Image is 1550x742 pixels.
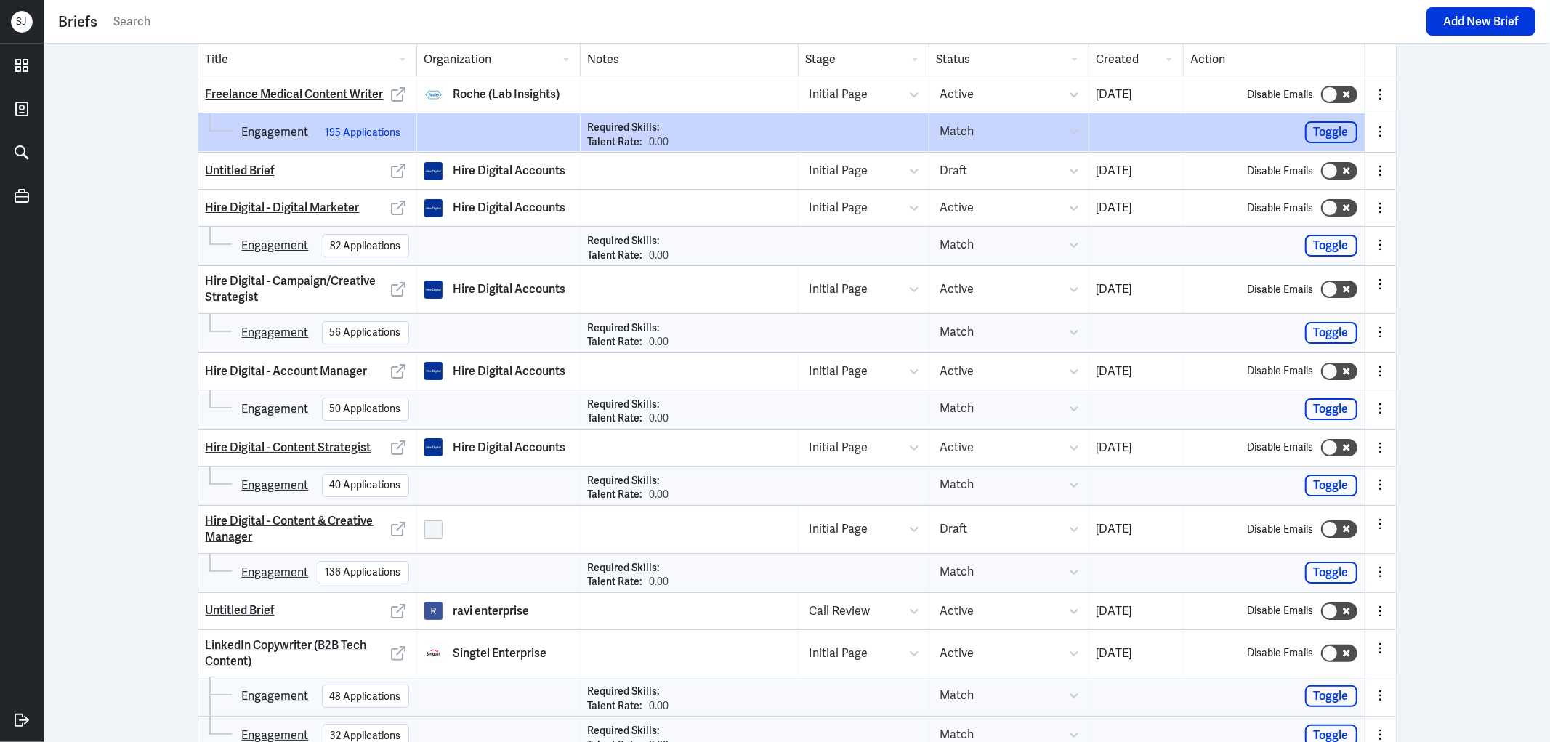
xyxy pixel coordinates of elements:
p: [DATE] [1097,645,1176,662]
div: S J [11,11,33,33]
p: Required Skills: [588,685,660,699]
p: Required Skills: [588,398,660,412]
img: Roche (Lab Insights) [424,86,443,104]
label: Disable Emails [1248,363,1314,379]
button: Toggle [1305,322,1357,344]
p: Hire Digital Accounts [453,281,566,298]
p: [DATE] [1097,199,1176,217]
div: Organization [416,44,580,76]
a: Hire Digital - Account Manager [206,363,368,379]
p: Required Skills: [588,724,660,738]
p: [DATE] [1097,520,1176,538]
button: Toggle [1305,121,1357,143]
label: Disable Emails [1248,282,1314,297]
p: 0.00 [650,699,669,714]
p: 0.00 [650,335,669,350]
img: ravi enterprise [424,602,443,620]
div: Briefs [58,11,97,33]
label: Disable Emails [1248,440,1314,455]
p: Talent Rate: [588,135,642,150]
div: 48 Applications [330,689,401,704]
p: [DATE] [1097,602,1176,620]
div: Notes [580,44,798,76]
p: 0.00 [650,575,669,589]
a: LinkedIn Copywriter (B2B Tech Content) [206,637,387,670]
a: Engagement [242,324,309,342]
div: Title [198,44,416,76]
p: Hire Digital Accounts [453,199,566,217]
div: 82 Applications [331,238,401,254]
p: [DATE] [1097,363,1176,380]
a: Engagement [242,400,309,418]
label: Disable Emails [1248,645,1314,661]
label: Disable Emails [1248,603,1314,618]
p: [DATE] [1097,281,1176,298]
p: 0.00 [650,249,669,263]
p: Talent Rate: [588,335,642,350]
div: 50 Applications [330,401,401,416]
div: Stage [798,44,929,76]
p: Hire Digital Accounts [453,162,566,180]
button: Toggle [1305,398,1357,420]
p: Required Skills: [588,121,660,135]
p: Hire Digital Accounts [453,363,566,380]
label: Disable Emails [1248,164,1314,179]
img: Hire Digital Accounts [424,281,443,299]
button: Toggle [1305,475,1357,496]
div: 56 Applications [330,325,401,340]
div: 195 Applications [326,125,401,140]
p: Required Skills: [588,321,660,336]
p: 0.00 [650,488,669,502]
img: Hire Digital Accounts [424,438,443,456]
button: Toggle [1305,685,1357,707]
button: Toggle [1305,562,1357,584]
p: Required Skills: [588,474,660,488]
button: Toggle [1305,235,1357,257]
input: Search [112,11,1419,33]
div: 40 Applications [330,477,401,493]
p: Talent Rate: [588,575,642,589]
a: Freelance Medical Content Writer [206,86,384,102]
p: Singtel Enterprise [453,645,547,662]
p: Talent Rate: [588,249,642,263]
a: Engagement [242,124,309,141]
p: 0.00 [650,135,669,150]
a: Hire Digital - Content & Creative Manager [206,513,387,546]
a: Hire Digital - Campaign/Creative Strategist [206,273,387,306]
img: Hire Digital Accounts [424,362,443,380]
a: Untitled Brief [206,602,275,618]
a: Engagement [242,564,309,581]
p: Required Skills: [588,561,660,576]
div: Status [929,44,1089,76]
p: [DATE] [1097,86,1176,103]
a: Hire Digital - Content Strategist [206,440,371,456]
p: Roche (Lab Insights) [453,86,560,103]
a: Untitled Brief [206,163,275,179]
div: 136 Applications [326,565,401,580]
p: [DATE] [1097,439,1176,456]
a: Engagement [242,237,309,254]
p: ravi enterprise [453,602,530,620]
p: 0.00 [650,411,669,426]
label: Disable Emails [1248,201,1314,216]
label: Disable Emails [1248,522,1314,537]
img: Hire Digital Accounts [424,199,443,217]
p: Hire Digital Accounts [453,439,566,456]
p: Talent Rate: [588,411,642,426]
a: Engagement [242,687,309,705]
a: Engagement [242,477,309,494]
a: Hire Digital - Digital Marketer [206,200,360,216]
p: Talent Rate: [588,699,642,714]
img: Hire Digital Accounts [424,162,443,180]
div: Created [1089,44,1183,76]
p: Talent Rate: [588,488,642,502]
button: Add New Brief [1426,7,1535,36]
img: Singtel Enterprise [424,644,443,662]
p: [DATE] [1097,162,1176,180]
div: Action [1183,44,1365,76]
label: Disable Emails [1248,87,1314,102]
p: Required Skills: [588,234,660,249]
